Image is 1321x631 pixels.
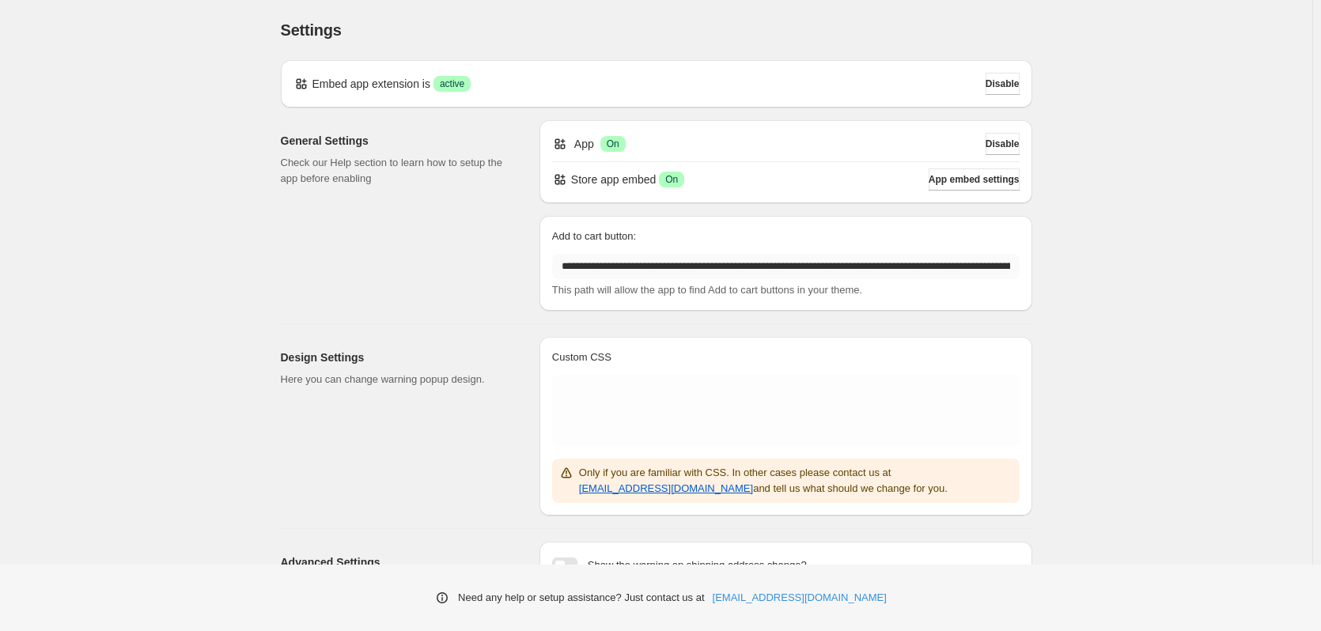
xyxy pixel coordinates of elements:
h2: Design Settings [281,350,514,365]
p: Show the warning on shipping address change? [588,557,807,573]
p: App [574,136,594,152]
h2: Advanced Settings [281,554,514,570]
p: Embed app extension is [312,76,430,92]
p: Here you can change warning popup design. [281,372,514,387]
span: On [665,173,678,186]
span: Custom CSS [552,351,611,363]
h2: General Settings [281,133,514,149]
span: active [440,77,464,90]
span: On [607,138,619,150]
a: [EMAIL_ADDRESS][DOMAIN_NAME] [579,482,753,494]
span: Add to cart button: [552,230,636,242]
span: Settings [281,21,342,39]
span: Disable [986,138,1020,150]
p: Only if you are familiar with CSS. In other cases please contact us at and tell us what should we... [579,465,1013,497]
p: Store app embed [571,172,656,187]
button: Disable [986,133,1020,155]
a: [EMAIL_ADDRESS][DOMAIN_NAME] [713,590,887,606]
span: App embed settings [929,173,1020,186]
button: App embed settings [929,168,1020,191]
span: Disable [986,77,1020,90]
button: Disable [986,73,1020,95]
p: Check our Help section to learn how to setup the app before enabling [281,155,514,187]
span: This path will allow the app to find Add to cart buttons in your theme. [552,284,862,296]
